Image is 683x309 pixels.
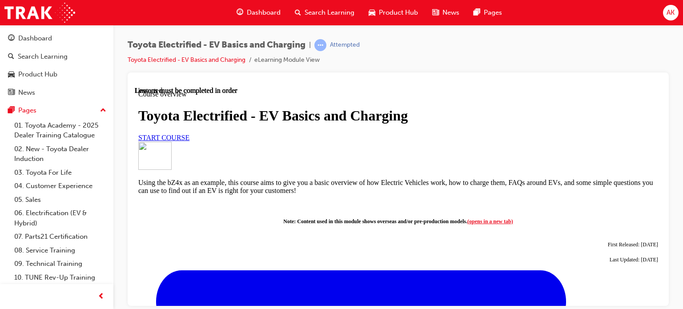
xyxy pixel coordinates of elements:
[11,179,110,193] a: 04. Customer Experience
[4,3,75,23] img: Trak
[466,4,509,22] a: pages-iconPages
[663,5,679,20] button: AK
[379,8,418,18] span: Product Hub
[98,291,104,302] span: prev-icon
[4,102,110,119] button: Pages
[4,92,523,108] p: Using the bZ4x as an example, this course aims to give you a basic overview of how Electric Vehic...
[18,105,36,116] div: Pages
[288,4,362,22] a: search-iconSearch Learning
[4,48,110,65] a: Search Learning
[229,4,288,22] a: guage-iconDashboard
[369,7,375,18] span: car-icon
[11,257,110,271] a: 09. Technical Training
[247,8,281,18] span: Dashboard
[309,40,311,50] span: |
[18,52,68,62] div: Search Learning
[11,119,110,142] a: 01. Toyota Academy - 2025 Dealer Training Catalogue
[128,40,305,50] span: Toyota Electrified - EV Basics and Charging
[11,193,110,207] a: 05. Sales
[333,132,378,138] a: (opens in a new tab)
[442,8,459,18] span: News
[237,7,243,18] span: guage-icon
[330,41,360,49] div: Attempted
[11,244,110,257] a: 08. Service Training
[4,30,110,47] a: Dashboard
[484,8,502,18] span: Pages
[128,56,245,64] a: Toyota Electrified - EV Basics and Charging
[305,8,354,18] span: Search Learning
[4,28,110,102] button: DashboardSearch LearningProduct HubNews
[474,7,480,18] span: pages-icon
[667,8,675,18] span: AK
[362,4,425,22] a: car-iconProduct Hub
[4,21,523,37] h1: Toyota Electrified - EV Basics and Charging
[8,35,15,43] span: guage-icon
[11,271,110,285] a: 10. TUNE Rev-Up Training
[11,206,110,230] a: 06. Electrification (EV & Hybrid)
[8,53,14,61] span: search-icon
[11,230,110,244] a: 07. Parts21 Certification
[149,132,378,138] span: Note: Content used in this module shows overseas and/or pre-production models.
[100,105,106,116] span: up-icon
[432,7,439,18] span: news-icon
[473,155,523,161] span: First Released: [DATE]
[18,33,52,44] div: Dashboard
[4,47,55,55] a: START COURSE
[18,69,57,80] div: Product Hub
[11,142,110,166] a: 02. New - Toyota Dealer Induction
[11,166,110,180] a: 03. Toyota For Life
[314,39,326,51] span: learningRecordVerb_ATTEMPT-icon
[8,107,15,115] span: pages-icon
[4,66,110,83] a: Product Hub
[254,55,320,65] li: eLearning Module View
[18,88,35,98] div: News
[425,4,466,22] a: news-iconNews
[8,71,15,79] span: car-icon
[475,170,523,176] span: Last Updated: [DATE]
[4,84,110,101] a: News
[8,89,15,97] span: news-icon
[295,7,301,18] span: search-icon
